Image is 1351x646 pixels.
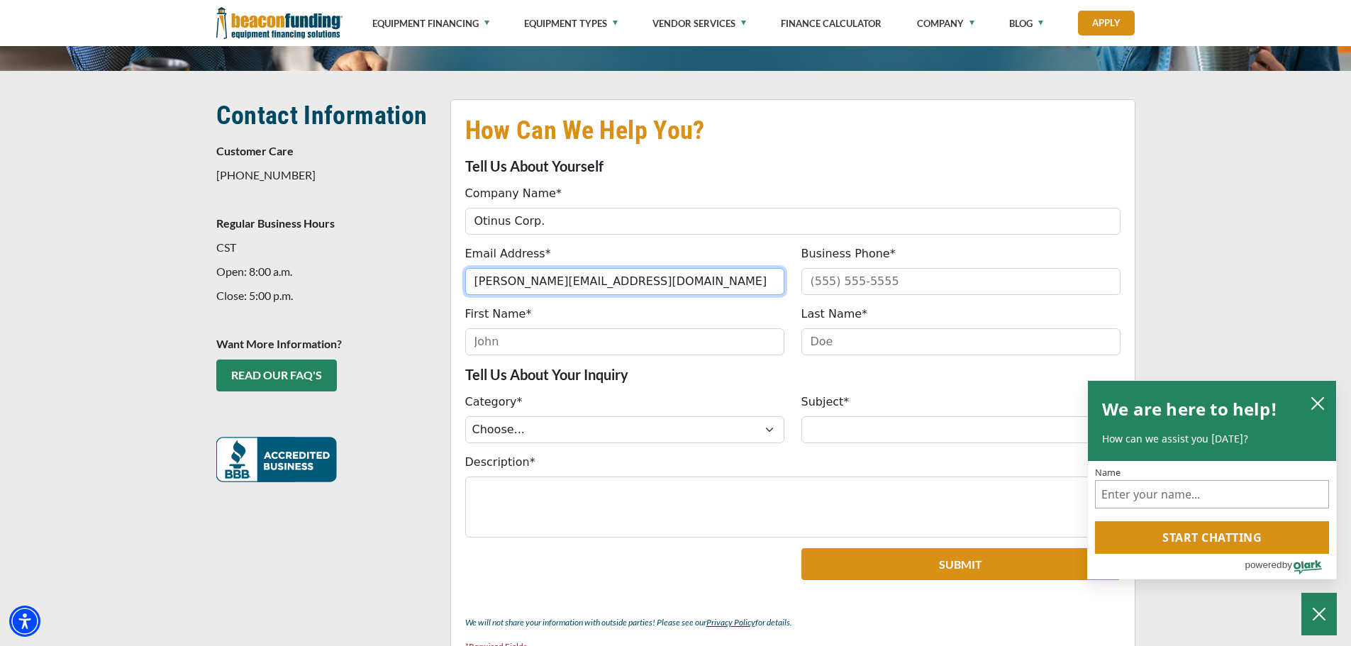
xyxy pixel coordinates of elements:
input: John [465,328,784,355]
label: Name [1095,468,1329,477]
iframe: reCAPTCHA [465,548,638,592]
input: (555) 555-5555 [801,268,1121,295]
input: Beacon Funding [465,208,1121,235]
p: Close: 5:00 p.m. [216,287,433,304]
h2: Contact Information [216,99,433,132]
img: READ OUR FAQ's [216,437,337,482]
span: by [1282,556,1292,574]
label: Business Phone* [801,245,896,262]
label: Description* [465,454,535,471]
button: close chatbox [1306,393,1329,413]
button: Start chatting [1095,521,1329,554]
button: Close Chatbox [1301,593,1337,635]
p: [PHONE_NUMBER] [216,167,433,184]
input: jdoe@gmail.com [465,268,784,295]
p: Open: 8:00 a.m. [216,263,433,280]
h2: We are here to help! [1102,395,1277,423]
label: Subject* [801,394,850,411]
label: Last Name* [801,306,868,323]
label: Email Address* [465,245,551,262]
label: Category* [465,394,523,411]
p: Tell Us About Yourself [465,157,1121,174]
p: How can we assist you [DATE]? [1102,432,1322,446]
h2: How Can We Help You? [465,114,1121,147]
input: Doe [801,328,1121,355]
strong: Customer Care [216,144,294,157]
p: CST [216,239,433,256]
span: powered [1245,556,1281,574]
p: We will not share your information with outside parties! Please see our for details. [465,614,1121,631]
label: Company Name* [465,185,562,202]
div: Accessibility Menu [9,606,40,637]
button: Submit [801,548,1121,580]
strong: Regular Business Hours [216,216,335,230]
p: Tell Us About Your Inquiry [465,366,1121,383]
label: First Name* [465,306,532,323]
a: READ OUR FAQ's - open in a new tab [216,360,337,391]
a: Apply [1078,11,1135,35]
div: olark chatbox [1087,380,1337,580]
strong: Want More Information? [216,337,342,350]
input: Name [1095,480,1329,508]
a: Powered by Olark - open in a new tab [1245,555,1336,579]
a: Privacy Policy [706,617,755,628]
